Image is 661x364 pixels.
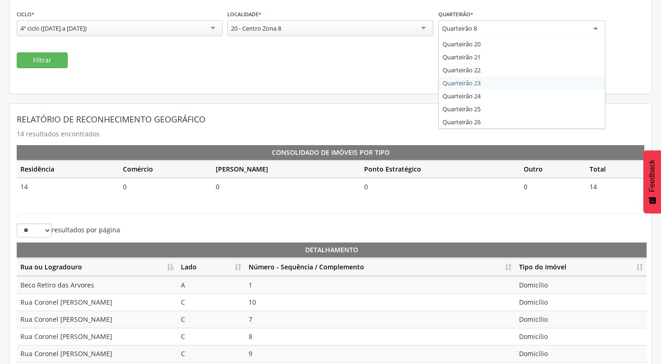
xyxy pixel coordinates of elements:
td: Rua Coronel [PERSON_NAME] [17,311,177,328]
td: Domicílio [515,328,647,345]
td: Domicílio [515,294,647,311]
td: C [177,294,245,311]
th: Tipo do Imóvel: Ordenar colunas de forma ascendente [515,258,647,276]
td: A [177,276,245,294]
div: 20 - Centro Zona 8 [231,24,281,32]
td: Rua Coronel [PERSON_NAME] [17,345,177,362]
td: Domicílio [515,311,647,328]
p: 14 resultados encontrados [17,128,644,140]
th: Ponto Estratégico [360,160,520,178]
div: Quarteirão 20 [439,38,605,51]
td: Beco Retiro das Arvores [17,276,177,294]
td: 7 [245,311,515,328]
td: 0 [360,178,520,195]
td: Domicílio [515,276,647,294]
th: Detalhamento [17,243,647,258]
label: Quarteirão [438,11,473,18]
td: 0 [520,178,585,195]
th: Rua ou Logradouro: Ordenar colunas de forma descendente [17,258,177,276]
th: Lado: Ordenar colunas de forma ascendente [177,258,245,276]
label: resultados por página [17,224,120,237]
div: Quarteirão 21 [439,51,605,64]
td: 0 [212,178,360,195]
th: [PERSON_NAME] [212,160,360,178]
button: Feedback - Mostrar pesquisa [643,150,661,213]
th: Comércio [119,160,212,178]
button: Filtrar [17,52,68,68]
div: Quarteirão 23 [439,77,605,89]
select: resultados por página [17,224,51,237]
div: Quarteirão 25 [439,102,605,115]
td: 0 [119,178,212,195]
label: Ciclo [17,11,34,18]
div: Quarteirão 24 [439,89,605,102]
td: 1 [245,276,515,294]
th: Consolidado de Imóveis por Tipo [17,145,644,160]
td: C [177,328,245,345]
td: 9 [245,345,515,362]
label: Localidade [227,11,261,18]
td: Rua Coronel [PERSON_NAME] [17,328,177,345]
div: Quarteirão 26 [439,115,605,128]
th: Residência [17,160,119,178]
span: Feedback [648,160,656,192]
td: 14 [17,178,119,195]
td: C [177,345,245,362]
td: 8 [245,328,515,345]
th: Total [586,160,644,178]
td: 10 [245,294,515,311]
td: Domicílio [515,345,647,362]
td: Rua Coronel [PERSON_NAME] [17,294,177,311]
td: 14 [586,178,644,195]
div: 4º ciclo ([DATE] a [DATE]) [20,24,87,32]
th: Número - Sequência / Complemento: Ordenar colunas de forma ascendente [245,258,515,276]
header: Relatório de Reconhecimento Geográfico [17,111,644,128]
div: Quarteirão 8 [442,24,477,32]
th: Outro [520,160,585,178]
td: C [177,311,245,328]
div: Quarteirão 22 [439,64,605,77]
